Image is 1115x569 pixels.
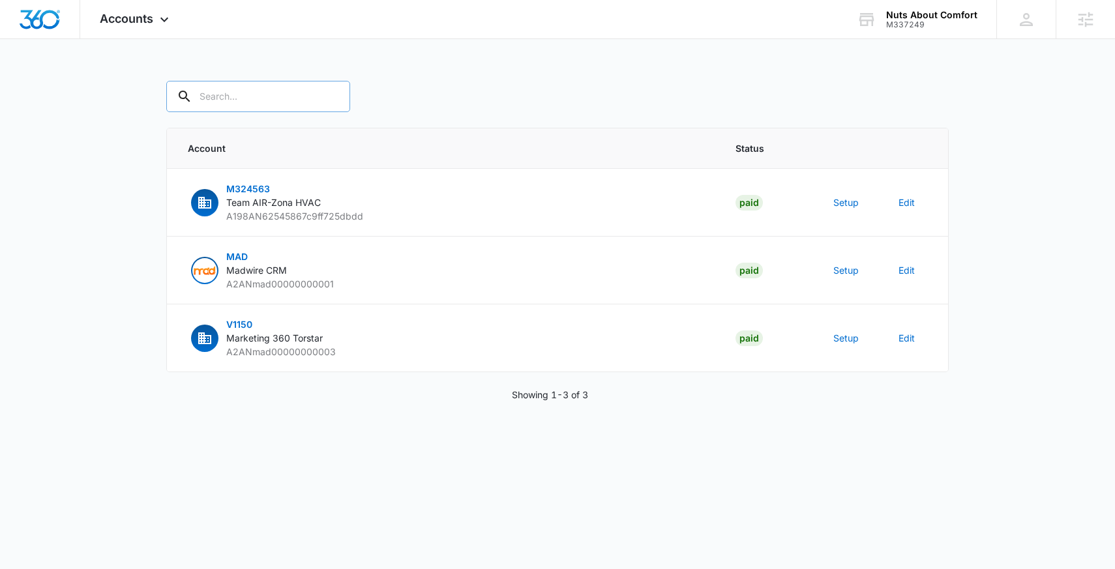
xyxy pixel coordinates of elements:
[226,346,336,357] span: A2ANmad00000000003
[226,265,287,276] span: Madwire CRM
[226,251,248,262] span: MAD
[226,319,252,330] span: V1150
[188,250,334,291] button: Madwire CRMMADMadwire CRMA2ANmad00000000001
[226,278,334,289] span: A2ANmad00000000001
[736,195,763,211] div: Paid
[899,331,915,345] button: Edit
[833,196,859,209] button: Setup
[736,141,802,155] span: Status
[226,211,363,222] span: A198AN62545867c9ff725dbdd
[192,258,217,283] img: Madwire CRM
[512,388,588,401] p: Showing 1-3 of 3
[833,331,859,345] button: Setup
[736,263,763,278] div: Paid
[899,196,915,209] button: Edit
[833,263,859,277] button: Setup
[226,332,323,343] span: Marketing 360 Torstar
[899,263,915,277] button: Edit
[736,330,763,346] div: Paid
[226,197,321,208] span: Team AIR-Zona HVAC
[226,183,270,194] span: M324563
[166,81,350,112] input: Search...
[188,317,336,358] button: V1150Marketing 360 TorstarA2ANmad00000000003
[886,10,977,20] div: account name
[188,141,704,155] span: Account
[886,20,977,29] div: account id
[188,182,363,223] button: M324563Team AIR-Zona HVACA198AN62545867c9ff725dbdd
[100,12,153,25] span: Accounts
